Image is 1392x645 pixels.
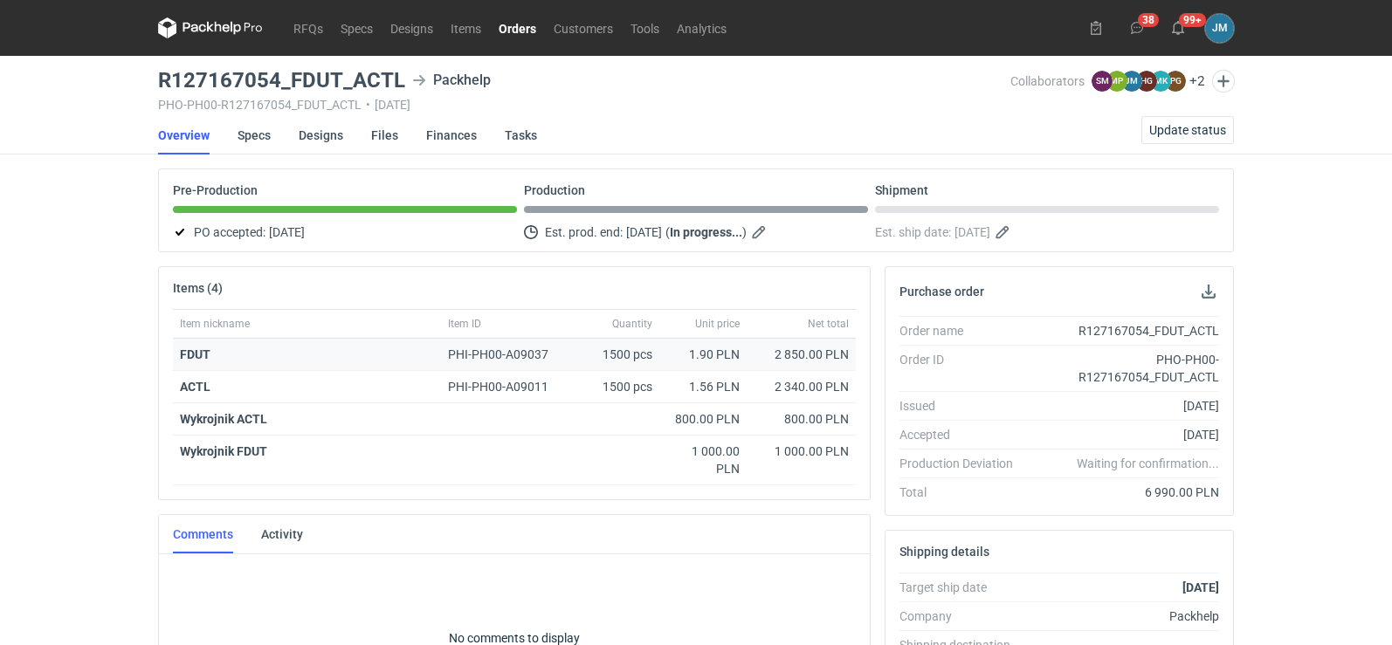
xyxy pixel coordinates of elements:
[750,222,771,243] button: Edit estimated production end date
[1182,580,1219,594] strong: [DATE]
[899,285,984,298] h2: Purchase order
[1027,322,1219,340] div: R127167054_FDUT_ACTL
[1010,74,1085,88] span: Collaborators
[666,378,740,395] div: 1.56 PLN
[899,607,1027,625] div: Company
[1123,14,1151,42] button: 38
[1165,71,1186,92] figcaption: PG
[180,317,250,331] span: Item nickname
[899,426,1027,443] div: Accepted
[572,371,659,403] div: 1500 pcs
[285,17,332,38] a: RFQs
[875,183,928,197] p: Shipment
[899,484,1027,501] div: Total
[524,222,868,243] div: Est. prod. end:
[1092,71,1113,92] figcaption: SM
[524,183,585,197] p: Production
[1027,607,1219,625] div: Packhelp
[490,17,545,38] a: Orders
[505,116,537,154] a: Tasks
[668,17,735,38] a: Analytics
[754,378,849,395] div: 2 340.00 PLN
[158,98,1010,112] div: PHO-PH00-R127167054_FDUT_ACTL [DATE]
[158,17,263,38] svg: Packhelp Pro
[754,443,849,460] div: 1 000.00 PLN
[808,317,849,331] span: Net total
[899,351,1027,386] div: Order ID
[1198,281,1219,302] button: Download PO
[1077,455,1219,472] em: Waiting for confirmation...
[158,116,210,154] a: Overview
[1027,484,1219,501] div: 6 990.00 PLN
[1164,14,1192,42] button: 99+
[173,183,258,197] p: Pre-Production
[695,317,740,331] span: Unit price
[173,281,223,295] h2: Items (4)
[665,225,670,239] em: (
[366,98,370,112] span: •
[332,17,382,38] a: Specs
[1150,71,1171,92] figcaption: MK
[899,322,1027,340] div: Order name
[572,339,659,371] div: 1500 pcs
[742,225,747,239] em: )
[754,410,849,428] div: 800.00 PLN
[448,317,481,331] span: Item ID
[382,17,442,38] a: Designs
[1189,73,1205,89] button: +2
[1027,426,1219,443] div: [DATE]
[1205,14,1234,43] div: Joanna Myślak
[1141,116,1234,144] button: Update status
[1027,351,1219,386] div: PHO-PH00-R127167054_FDUT_ACTL
[899,579,1027,596] div: Target ship date
[448,346,565,363] div: PHI-PH00-A09037
[626,222,662,243] span: [DATE]
[426,116,477,154] a: Finances
[1121,71,1142,92] figcaption: JM
[173,515,233,553] a: Comments
[180,444,267,458] strong: Wykrojnik FDUT
[666,346,740,363] div: 1.90 PLN
[545,17,622,38] a: Customers
[1149,124,1226,136] span: Update status
[412,70,491,91] div: Packhelp
[1212,70,1235,93] button: Edit collaborators
[448,378,565,395] div: PHI-PH00-A09011
[173,222,517,243] div: PO accepted:
[238,116,271,154] a: Specs
[954,222,990,243] span: [DATE]
[180,412,267,426] strong: Wykrojnik ACTL
[261,515,303,553] a: Activity
[622,17,668,38] a: Tools
[994,222,1015,243] button: Edit estimated shipping date
[299,116,343,154] a: Designs
[1136,71,1157,92] figcaption: HG
[1106,71,1127,92] figcaption: MP
[875,222,1219,243] div: Est. ship date:
[899,545,989,559] h2: Shipping details
[371,116,398,154] a: Files
[180,347,210,361] strong: FDUT
[666,410,740,428] div: 800.00 PLN
[670,225,742,239] strong: In progress...
[899,455,1027,472] div: Production Deviation
[666,443,740,477] div: 1 000.00 PLN
[612,317,652,331] span: Quantity
[1205,14,1234,43] button: JM
[1027,397,1219,415] div: [DATE]
[899,397,1027,415] div: Issued
[269,222,305,243] span: [DATE]
[442,17,490,38] a: Items
[158,70,405,91] h3: R127167054_FDUT_ACTL
[180,380,210,394] a: ACTL
[754,346,849,363] div: 2 850.00 PLN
